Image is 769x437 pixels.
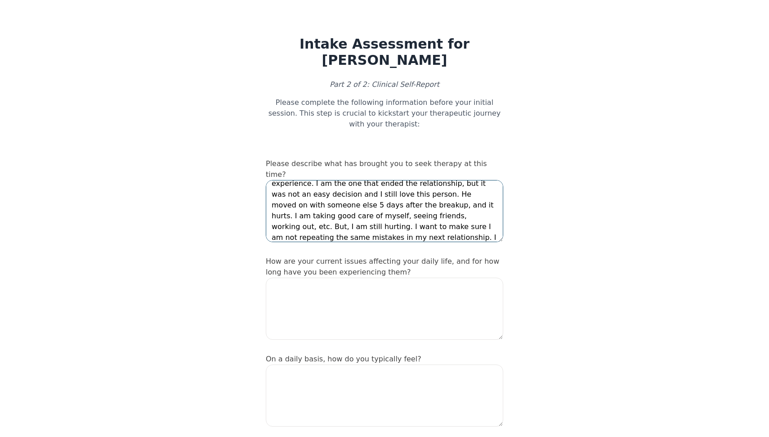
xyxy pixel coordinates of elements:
textarea: I am going through a breakup right now. Its been almost 2 months. I want to make sure I am healin... [266,180,503,242]
label: Please describe what has brought you to seek therapy at this time? [266,159,487,179]
p: Part 2 of 2: Clinical Self-Report [266,79,503,90]
label: On a daily basis, how do you typically feel? [266,355,421,363]
h1: Intake Assessment for [PERSON_NAME] [266,36,503,68]
p: Please complete the following information before your initial session. This step is crucial to ki... [266,97,503,130]
label: How are your current issues affecting your daily life, and for how long have you been experiencin... [266,257,499,276]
